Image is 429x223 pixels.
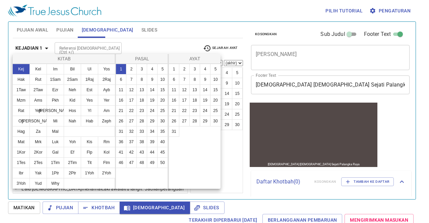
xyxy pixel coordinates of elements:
button: Ibr [12,168,30,178]
button: Nah [64,116,81,126]
button: 45 [157,147,168,158]
button: 3 [189,64,200,74]
button: 25 [157,105,168,116]
button: 38 [136,136,147,147]
button: 1 [116,64,126,74]
button: 1Ptr [47,168,64,178]
button: 28 [189,116,200,126]
button: 21 [169,105,179,116]
button: 3Yoh [12,178,30,189]
button: 8 [136,74,147,85]
button: 1Tes [12,157,30,168]
button: 5 [157,64,168,74]
button: 10 [157,74,168,85]
button: 32 [126,126,137,137]
button: Mi [47,116,64,126]
button: 1Sam [47,74,64,85]
button: Kid [64,95,81,106]
button: 44 [147,147,158,158]
button: 7 [179,74,190,85]
button: 2Tes [29,157,47,168]
button: 14 [147,85,158,95]
button: 33 [136,126,147,137]
button: Mzm [12,95,30,106]
button: 27 [179,116,190,126]
button: 2Taw [29,85,47,95]
button: Gal [47,147,64,158]
button: Rut [29,74,47,85]
button: Za [29,126,47,137]
button: Mal [47,126,64,137]
button: Ob [12,116,30,126]
button: Flm [98,157,115,168]
button: Neh [64,85,81,95]
button: 2Raj [98,74,115,85]
button: 8 [189,74,200,85]
button: 39 [147,136,158,147]
button: 43 [136,147,147,158]
button: 29 [147,116,158,126]
button: 46 [116,157,126,168]
button: 16 [169,95,179,106]
button: 35 [157,126,168,137]
button: Why [47,178,64,189]
button: 28 [136,116,147,126]
button: 1Taw [12,85,30,95]
button: 50 [157,157,168,168]
button: Zeph [98,116,115,126]
button: Kol [98,147,115,158]
button: 5 [210,64,221,74]
button: 34 [147,126,158,137]
button: 13 [136,85,147,95]
p: Pasal [117,55,167,62]
button: 27 [126,116,137,126]
button: 9 [147,74,158,85]
button: 22 [179,105,190,116]
button: Rat [12,105,30,116]
button: 17 [179,95,190,106]
button: 21 [116,105,126,116]
button: 14 [200,85,210,95]
button: 1Tim [47,157,64,168]
button: Ams [29,95,47,106]
button: 49 [147,157,158,168]
button: 1 [169,64,179,74]
button: Ul [81,64,98,74]
button: 47 [126,157,137,168]
button: 42 [126,147,137,158]
button: 26 [169,116,179,126]
button: Rm [98,136,115,147]
button: Pkh [47,95,64,106]
button: Hab [81,116,98,126]
button: 2Ptr [64,168,81,178]
button: Yoh [64,136,81,147]
button: Kej [12,64,30,74]
button: 18 [136,95,147,106]
button: 1Kor [12,147,30,158]
button: 31 [116,126,126,137]
button: 23 [189,105,200,116]
button: Am [98,105,115,116]
button: 2Tim [64,157,81,168]
button: 18 [189,95,200,106]
button: Hag [12,126,30,137]
button: 7 [126,74,137,85]
button: Bil [64,64,81,74]
p: Ayat [170,55,219,62]
button: Hos [64,105,81,116]
button: 6 [116,74,126,85]
button: 19 [147,95,158,106]
p: Kitab [14,55,114,62]
button: Yl [81,105,98,116]
button: 17 [126,95,137,106]
button: 3 [136,64,147,74]
button: 12 [179,85,190,95]
button: 40 [157,136,168,147]
button: 26 [116,116,126,126]
button: 2 [126,64,137,74]
button: Hak [12,74,30,85]
button: 31 [169,126,179,137]
button: Ef [64,147,81,158]
button: 48 [136,157,147,168]
button: 2 [179,64,190,74]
